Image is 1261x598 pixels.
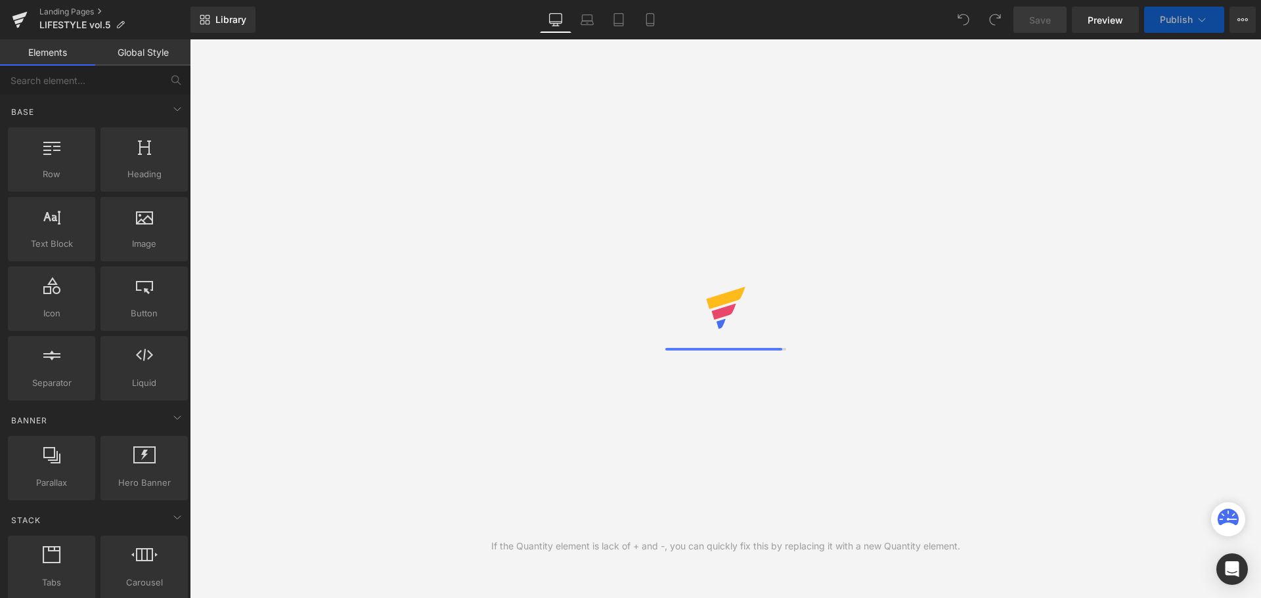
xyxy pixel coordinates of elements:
span: Separator [12,376,91,390]
span: Carousel [104,576,184,589]
span: Library [215,14,246,26]
a: Preview [1072,7,1139,33]
a: Tablet [603,7,634,33]
button: Undo [950,7,977,33]
span: Base [10,106,35,118]
div: If the Quantity element is lack of + and -, you can quickly fix this by replacing it with a new Q... [491,539,960,553]
span: Image [104,237,184,251]
span: Publish [1160,14,1193,25]
span: Hero Banner [104,476,184,490]
span: Save [1029,13,1051,27]
span: Row [12,167,91,181]
span: LIFESTYLE vol.5 [39,20,110,30]
span: Icon [12,307,91,320]
button: Publish [1144,7,1224,33]
span: Button [104,307,184,320]
a: New Library [190,7,255,33]
button: More [1229,7,1256,33]
span: Text Block [12,237,91,251]
span: Banner [10,414,49,427]
a: Mobile [634,7,666,33]
a: Laptop [571,7,603,33]
a: Global Style [95,39,190,66]
a: Landing Pages [39,7,190,17]
span: Tabs [12,576,91,589]
span: Parallax [12,476,91,490]
span: Heading [104,167,184,181]
span: Stack [10,514,42,526]
button: Redo [982,7,1008,33]
span: Preview [1088,13,1123,27]
div: Open Intercom Messenger [1216,553,1248,585]
span: Liquid [104,376,184,390]
a: Desktop [540,7,571,33]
